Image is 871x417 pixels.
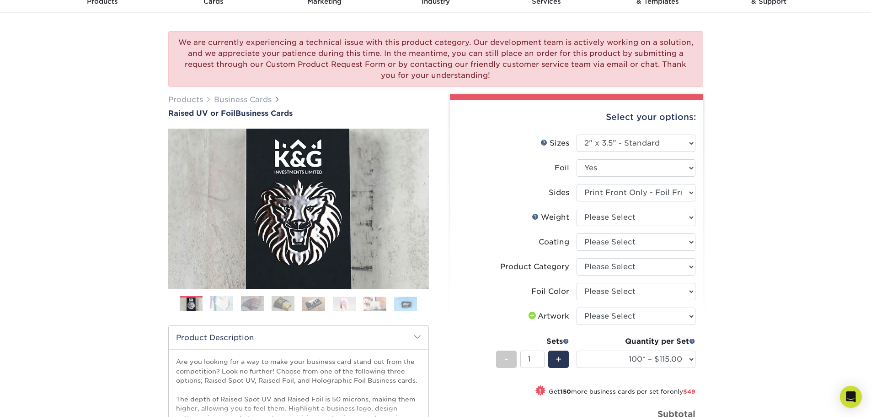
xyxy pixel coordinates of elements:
[168,78,429,339] img: Raised UV or Foil 01
[169,326,428,349] h2: Product Description
[560,388,571,395] strong: 150
[556,352,561,366] span: +
[241,296,264,312] img: Business Cards 03
[363,297,386,311] img: Business Cards 07
[457,100,696,135] div: Select your options:
[555,162,569,173] div: Foil
[504,352,508,366] span: -
[168,31,703,87] div: We are currently experiencing a technical issue with this product category. Our development team ...
[683,388,695,395] span: $49
[272,296,294,312] img: Business Cards 04
[540,138,569,149] div: Sizes
[549,187,569,198] div: Sides
[394,297,417,311] img: Business Cards 08
[531,286,569,297] div: Foil Color
[168,109,429,118] h1: Business Cards
[500,261,569,272] div: Product Category
[168,95,203,104] a: Products
[577,336,695,347] div: Quantity per Set
[539,386,541,396] span: !
[527,311,569,322] div: Artwork
[168,109,429,118] a: Raised UV or FoilBusiness Cards
[840,386,862,408] div: Open Intercom Messenger
[670,388,695,395] span: only
[210,296,233,312] img: Business Cards 02
[180,293,203,316] img: Business Cards 01
[496,336,569,347] div: Sets
[333,297,356,311] img: Business Cards 06
[539,237,569,248] div: Coating
[549,388,695,397] small: Get more business cards per set for
[532,212,569,223] div: Weight
[168,109,235,118] span: Raised UV or Foil
[214,95,272,104] a: Business Cards
[302,297,325,311] img: Business Cards 05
